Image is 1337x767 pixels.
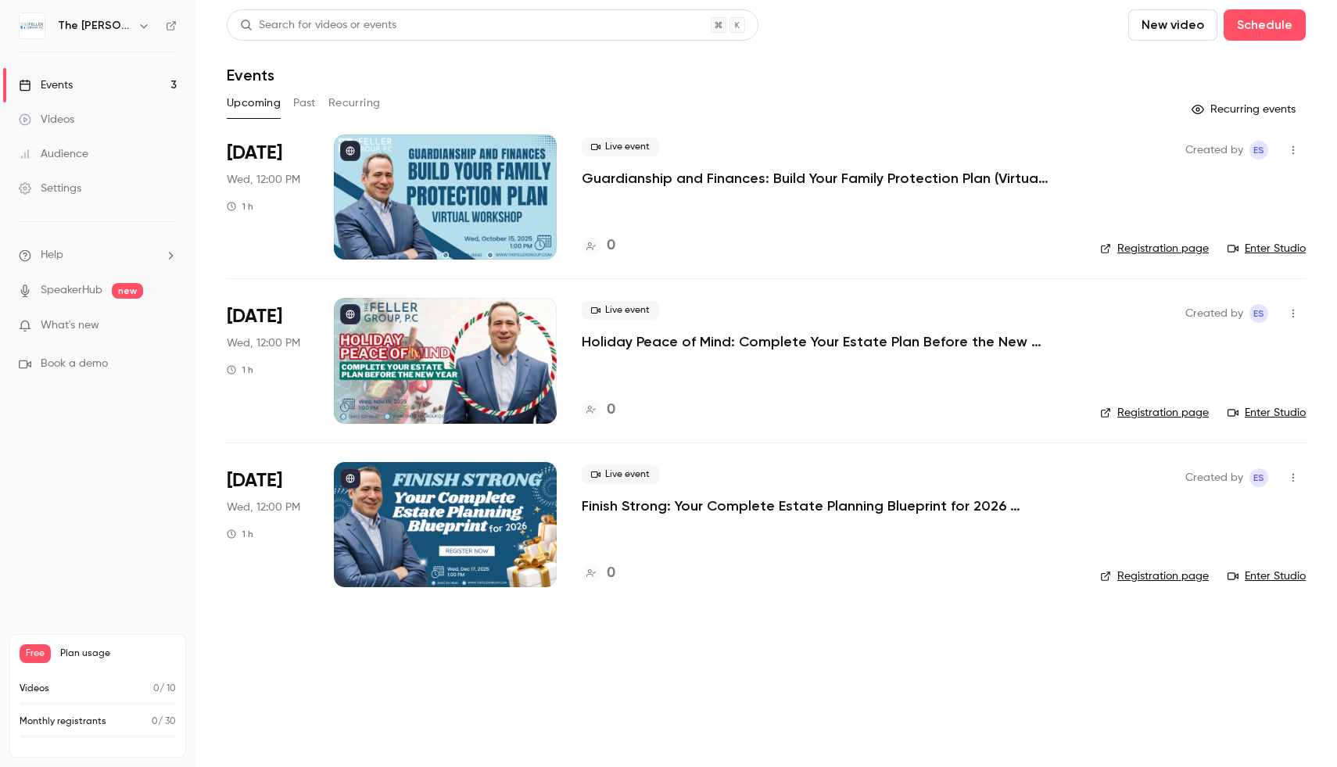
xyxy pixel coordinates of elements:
span: Wed, 12:00 PM [227,335,300,351]
span: new [112,283,143,299]
p: / 10 [153,682,176,696]
div: Oct 15 Wed, 1:00 PM (America/New York) [227,134,309,260]
a: Enter Studio [1228,568,1306,584]
span: ES [1253,468,1264,487]
span: Ellen Sacher [1249,304,1268,323]
span: Book a demo [41,356,108,372]
button: Recurring [328,91,381,116]
span: What's new [41,317,99,334]
div: Nov 19 Wed, 1:00 PM (America/New York) [227,298,309,423]
h6: The [PERSON_NAME] Group, P.C. [58,18,131,34]
div: 1 h [227,364,253,376]
img: The Feller Group, P.C. [20,13,45,38]
span: Live event [582,301,659,320]
button: Recurring events [1185,97,1306,122]
div: 1 h [227,200,253,213]
a: Enter Studio [1228,405,1306,421]
span: 0 [153,684,160,694]
div: Audience [19,146,88,162]
h4: 0 [607,235,615,256]
p: Videos [20,682,49,696]
span: 0 [152,717,158,726]
a: Registration page [1100,568,1209,584]
div: Events [19,77,73,93]
a: Holiday Peace of Mind: Complete Your Estate Plan Before the New Year (Free Workshop) [582,332,1051,351]
span: [DATE] [227,468,282,493]
span: Created by [1185,141,1243,159]
span: Created by [1185,468,1243,487]
button: Upcoming [227,91,281,116]
a: Registration page [1100,405,1209,421]
span: Wed, 12:00 PM [227,172,300,188]
a: 0 [582,400,615,421]
span: [DATE] [227,304,282,329]
a: SpeakerHub [41,282,102,299]
span: Free [20,644,51,663]
h1: Events [227,66,274,84]
span: Ellen Sacher [1249,141,1268,159]
span: Help [41,247,63,263]
a: Guardianship and Finances: Build Your Family Protection Plan (Virtual Workshop) [582,169,1051,188]
button: Schedule [1224,9,1306,41]
h4: 0 [607,400,615,421]
h4: 0 [607,563,615,584]
div: 1 h [227,528,253,540]
span: [DATE] [227,141,282,166]
span: Live event [582,138,659,156]
a: Finish Strong: Your Complete Estate Planning Blueprint for 2026 (Guided Workshop) [582,496,1051,515]
a: 0 [582,235,615,256]
a: 0 [582,563,615,584]
a: Registration page [1100,241,1209,256]
span: Created by [1185,304,1243,323]
p: Monthly registrants [20,715,106,729]
span: Wed, 12:00 PM [227,500,300,515]
div: Dec 17 Wed, 1:00 PM (America/New York) [227,462,309,587]
span: ES [1253,141,1264,159]
button: Past [293,91,316,116]
iframe: Noticeable Trigger [158,319,177,333]
span: Plan usage [60,647,176,660]
button: New video [1128,9,1217,41]
p: / 30 [152,715,176,729]
span: Live event [582,465,659,484]
div: Videos [19,112,74,127]
div: Search for videos or events [240,17,396,34]
span: Ellen Sacher [1249,468,1268,487]
li: help-dropdown-opener [19,247,177,263]
a: Enter Studio [1228,241,1306,256]
span: ES [1253,304,1264,323]
div: Settings [19,181,81,196]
